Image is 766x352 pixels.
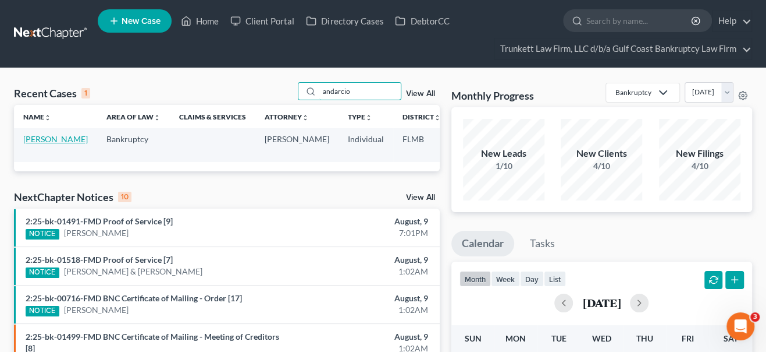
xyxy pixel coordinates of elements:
a: [PERSON_NAME] [64,304,129,316]
button: day [520,271,544,287]
i: unfold_more [154,114,161,121]
div: New Leads [463,147,544,160]
a: Home [175,10,225,31]
td: Bankruptcy [97,128,170,161]
a: View All [406,90,435,98]
button: list [544,271,566,287]
a: Trunkett Law Firm, LLC d/b/a Gulf Coast Bankruptcy Law Firm [494,38,751,59]
input: Search by name... [319,83,401,100]
div: 10 [118,192,131,202]
a: View All [406,193,435,202]
div: 1:02AM [302,304,428,316]
a: 2:25-bk-00716-FMD BNC Certificate of Mailing - Order [17] [26,293,242,303]
div: August, 9 [302,293,428,304]
a: Attorneyunfold_more [265,112,309,121]
span: 3 [750,312,760,322]
h2: [DATE] [582,297,621,309]
a: 2:25-bk-01491-FMD Proof of Service [9] [26,216,173,226]
td: Individual [339,128,393,161]
a: Client Portal [225,10,300,31]
span: Tue [551,333,567,343]
span: New Case [122,17,161,26]
a: [PERSON_NAME] [23,134,88,144]
a: Tasks [519,231,565,256]
span: Wed [592,333,611,343]
span: Sun [464,333,481,343]
a: Districtunfold_more [402,112,441,121]
div: New Clients [561,147,642,160]
div: 7:01PM [302,227,428,239]
div: 1 [81,88,90,98]
h3: Monthly Progress [451,89,534,103]
a: Help [712,10,751,31]
a: DebtorCC [389,10,455,31]
i: unfold_more [302,114,309,121]
a: Calendar [451,231,514,256]
i: unfold_more [44,114,51,121]
div: August, 9 [302,331,428,343]
a: Area of Lawunfold_more [106,112,161,121]
span: Thu [636,333,653,343]
a: Nameunfold_more [23,112,51,121]
i: unfold_more [365,114,372,121]
div: 4/10 [659,160,740,172]
div: New Filings [659,147,740,160]
div: Recent Cases [14,86,90,100]
button: month [459,271,491,287]
div: NOTICE [26,306,59,316]
div: August, 9 [302,254,428,266]
a: Directory Cases [300,10,389,31]
button: week [491,271,520,287]
a: Typeunfold_more [348,112,372,121]
th: Claims & Services [170,105,255,128]
iframe: Intercom live chat [726,312,754,340]
div: 1/10 [463,160,544,172]
div: Bankruptcy [615,87,651,97]
span: Sat [724,333,738,343]
div: 1:02AM [302,266,428,277]
td: [PERSON_NAME] [255,128,339,161]
a: 2:25-bk-01518-FMD Proof of Service [7] [26,255,173,265]
a: [PERSON_NAME] & [PERSON_NAME] [64,266,202,277]
div: NOTICE [26,267,59,278]
input: Search by name... [586,10,693,31]
a: [PERSON_NAME] [64,227,129,239]
span: Fri [682,333,694,343]
div: August, 9 [302,216,428,227]
div: NextChapter Notices [14,190,131,204]
span: Mon [505,333,526,343]
td: FLMB [393,128,450,161]
div: NOTICE [26,229,59,240]
div: 4/10 [561,160,642,172]
i: unfold_more [434,114,441,121]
